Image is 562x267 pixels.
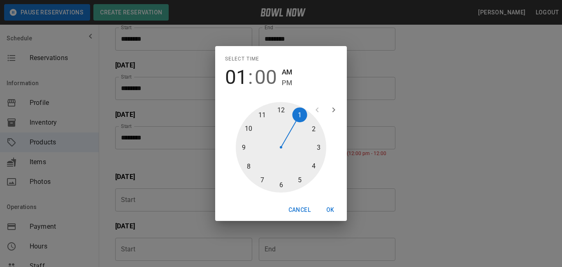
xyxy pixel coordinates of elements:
button: AM [282,67,292,78]
button: 00 [255,66,277,89]
span: Select time [225,53,259,66]
button: open next view [325,102,342,118]
button: PM [282,77,292,88]
button: Cancel [285,202,314,218]
button: OK [317,202,344,218]
span: : [248,66,253,89]
button: 01 [225,66,247,89]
